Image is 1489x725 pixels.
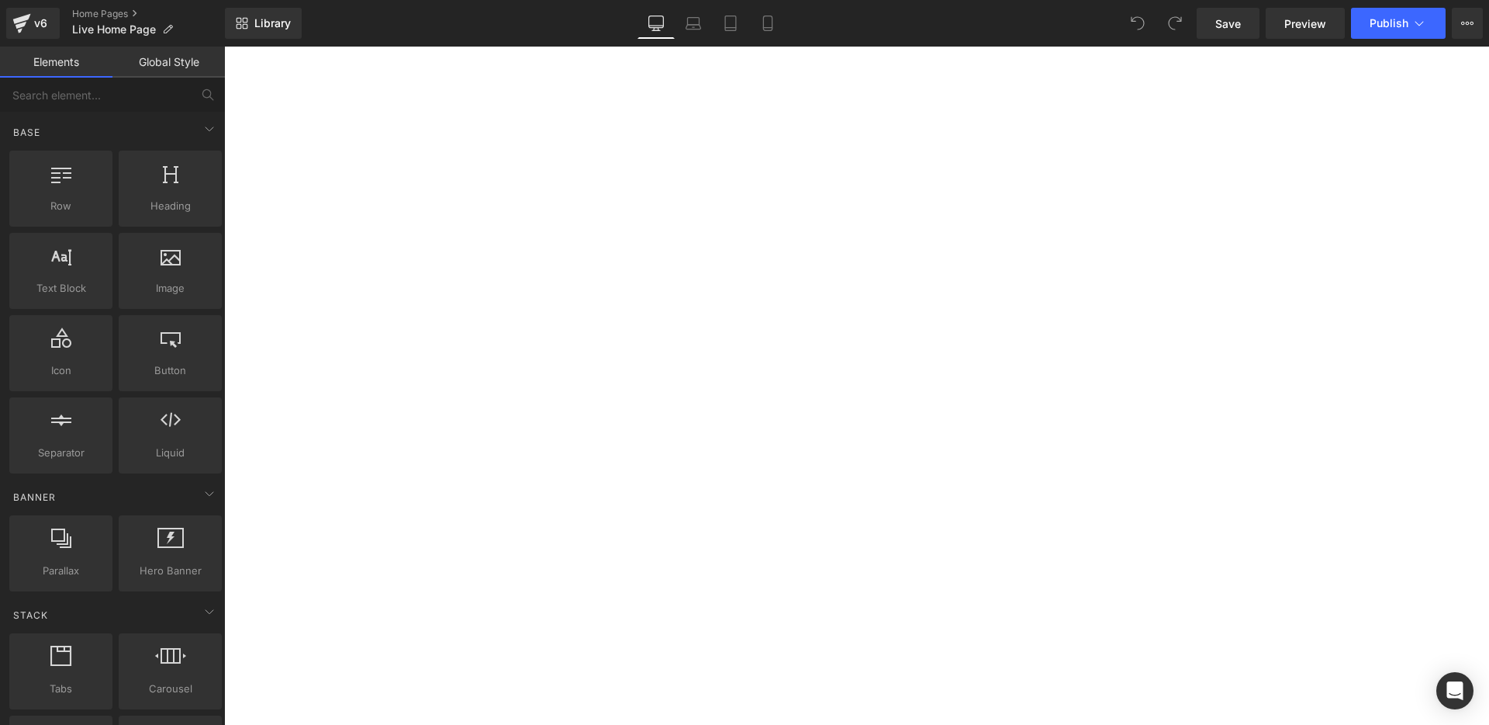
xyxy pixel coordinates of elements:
span: Button [123,362,217,379]
span: Base [12,125,42,140]
span: Publish [1370,17,1408,29]
span: Row [14,198,108,214]
span: Preview [1284,16,1326,32]
span: Stack [12,608,50,623]
span: Text Block [14,280,108,297]
span: Parallax [14,563,108,579]
a: Preview [1266,8,1345,39]
span: Image [123,280,217,297]
span: Banner [12,490,57,505]
a: Tablet [712,8,749,39]
a: New Library [225,8,302,39]
div: Open Intercom Messenger [1436,672,1473,709]
a: Global Style [112,47,225,78]
a: Mobile [749,8,786,39]
span: Carousel [123,681,217,697]
a: v6 [6,8,60,39]
a: Laptop [675,8,712,39]
span: Live Home Page [72,23,156,36]
span: Liquid [123,445,217,461]
a: Desktop [637,8,675,39]
span: Save [1215,16,1241,32]
span: Icon [14,362,108,379]
button: More [1452,8,1483,39]
div: v6 [31,13,50,33]
span: Tabs [14,681,108,697]
button: Undo [1122,8,1153,39]
span: Separator [14,445,108,461]
a: Home Pages [72,8,225,20]
span: Heading [123,198,217,214]
span: Hero Banner [123,563,217,579]
button: Publish [1351,8,1446,39]
span: Library [254,16,291,30]
button: Redo [1159,8,1190,39]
